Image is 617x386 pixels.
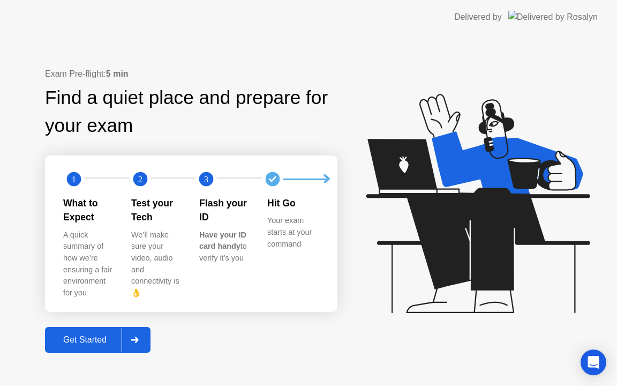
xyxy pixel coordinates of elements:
div: Find a quiet place and prepare for your exam [45,84,337,140]
div: Test your Tech [131,196,182,225]
b: Have your ID card handy [199,231,246,251]
div: Delivered by [454,11,502,24]
div: A quick summary of how we’re ensuring a fair environment for you [63,229,114,299]
text: 2 [138,174,142,184]
b: 5 min [106,69,129,78]
text: 1 [72,174,76,184]
div: Get Started [48,335,122,345]
div: Exam Pre-flight: [45,68,337,80]
div: What to Expect [63,196,114,225]
div: Open Intercom Messenger [581,350,606,375]
div: We’ll make sure your video, audio and connectivity is 👌 [131,229,182,299]
text: 3 [204,174,208,184]
button: Get Started [45,327,151,353]
div: Your exam starts at your command [267,215,318,250]
div: Flash your ID [199,196,250,225]
div: to verify it’s you [199,229,250,264]
div: Hit Go [267,196,318,210]
img: Delivered by Rosalyn [508,11,598,23]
